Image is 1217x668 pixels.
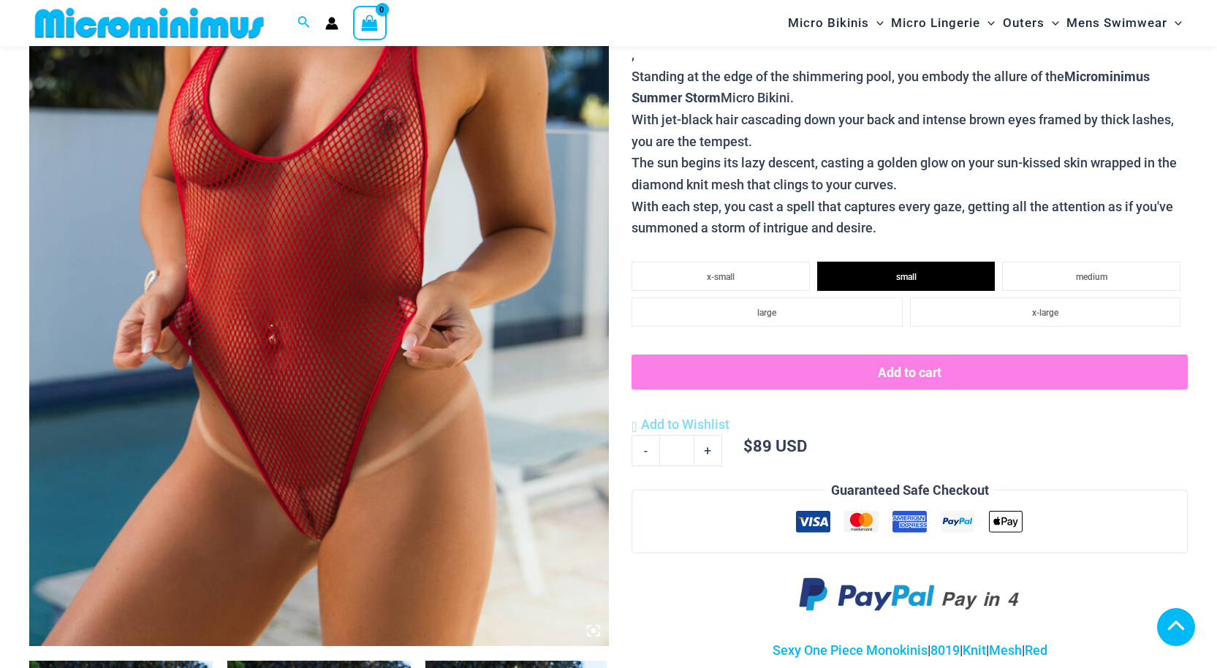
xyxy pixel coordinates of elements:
li: large [632,297,902,327]
nav: Site Navigation [782,2,1188,44]
span: x-large [1032,308,1058,318]
a: Account icon link [325,17,338,30]
button: Add to cart [632,354,1188,390]
p: | | | | [632,639,1188,661]
span: Outers [1003,4,1045,42]
a: + [694,435,722,466]
li: x-large [910,297,1180,327]
span: Menu Toggle [1167,4,1182,42]
li: medium [1002,262,1180,291]
p: Standing at the edge of the shimmering pool, you embody the allure of the Micro Bikini. With jet-... [632,66,1188,240]
a: Mens SwimwearMenu ToggleMenu Toggle [1063,4,1186,42]
a: OutersMenu ToggleMenu Toggle [999,4,1063,42]
img: MM SHOP LOGO FLAT [29,7,270,39]
span: medium [1076,272,1107,282]
span: small [896,272,917,282]
a: Search icon link [297,14,311,32]
a: Knit [963,642,986,658]
input: Product quantity [659,435,694,466]
a: 8019 [930,642,960,658]
a: Red [1025,642,1047,658]
span: Menu Toggle [869,4,884,42]
li: x-small [632,262,810,291]
span: Add to Wishlist [641,417,729,432]
span: Micro Lingerie [891,4,980,42]
span: Micro Bikinis [788,4,869,42]
span: Mens Swimwear [1066,4,1167,42]
a: Sexy One Piece Monokinis [773,642,928,658]
li: small [817,262,996,291]
span: x-small [707,272,735,282]
span: $ [743,435,753,456]
a: Micro LingerieMenu ToggleMenu Toggle [887,4,998,42]
a: Add to Wishlist [632,414,729,436]
bdi: 89 USD [743,435,807,456]
span: large [757,308,776,318]
a: View Shopping Cart, empty [353,6,387,39]
span: Menu Toggle [980,4,995,42]
a: Micro BikinisMenu ToggleMenu Toggle [784,4,887,42]
a: - [632,435,659,466]
legend: Guaranteed Safe Checkout [825,479,995,501]
div: , [632,4,1188,239]
span: Menu Toggle [1045,4,1059,42]
a: Mesh [989,642,1022,658]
